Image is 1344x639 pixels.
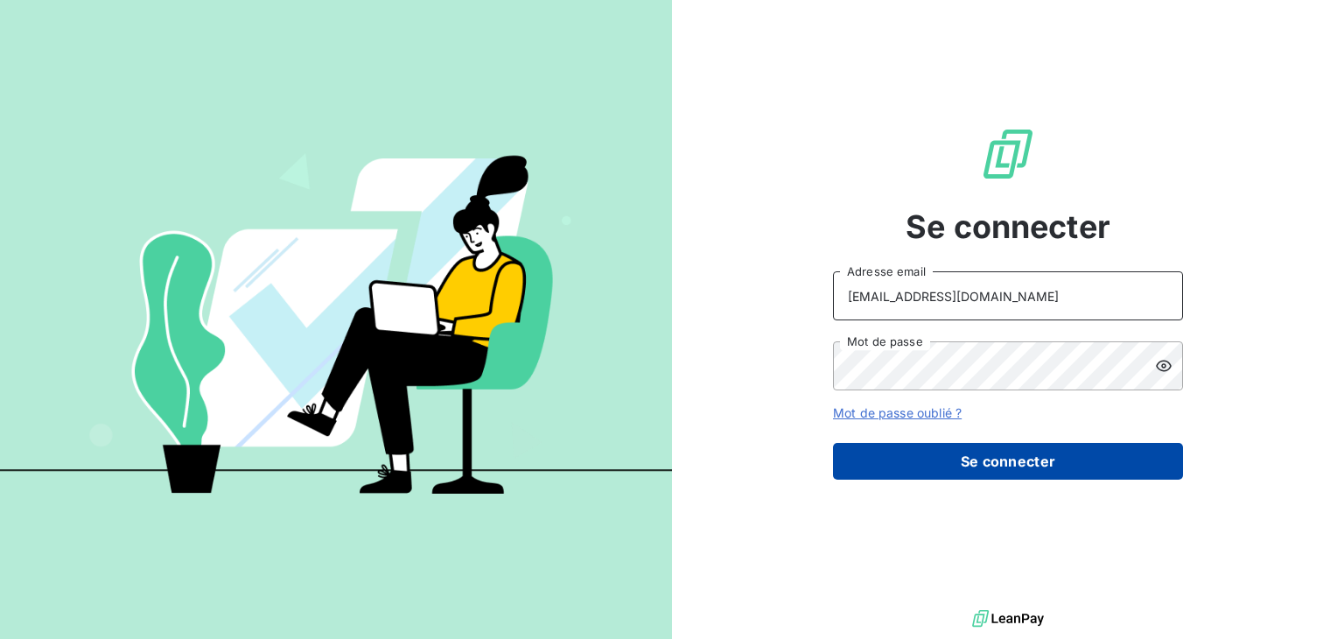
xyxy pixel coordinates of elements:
img: logo [972,606,1044,632]
a: Mot de passe oublié ? [833,405,962,420]
span: Se connecter [906,203,1110,250]
input: placeholder [833,271,1183,320]
button: Se connecter [833,443,1183,480]
img: Logo LeanPay [980,126,1036,182]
